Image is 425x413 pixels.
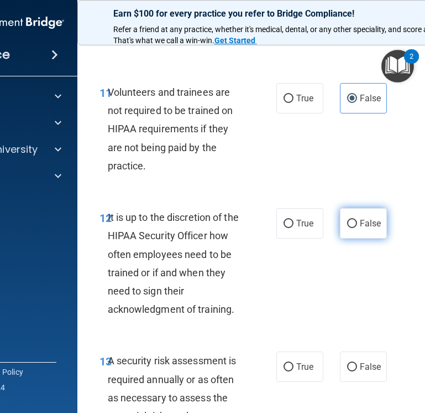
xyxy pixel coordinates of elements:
input: True [284,95,293,103]
input: True [284,220,293,228]
input: False [347,95,357,103]
span: True [296,362,313,372]
span: It is up to the discretion of the HIPAA Security Officer how often employees need to be trained o... [108,211,239,315]
span: Volunteers and trainees are not required to be trained on HIPAA requirements if they are not bein... [108,86,233,172]
span: False [360,93,381,104]
button: Open Resource Center, 2 new notifications [381,50,414,82]
strong: Get Started [214,36,255,45]
span: 12 [99,211,112,225]
input: True [284,363,293,371]
span: 11 [99,86,112,100]
span: False [360,362,381,372]
input: False [347,363,357,371]
span: False [360,218,381,229]
span: 13 [99,355,112,368]
span: True [296,218,313,229]
div: 2 [410,56,413,71]
a: Get Started [214,36,257,45]
span: True [296,93,313,104]
input: False [347,220,357,228]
